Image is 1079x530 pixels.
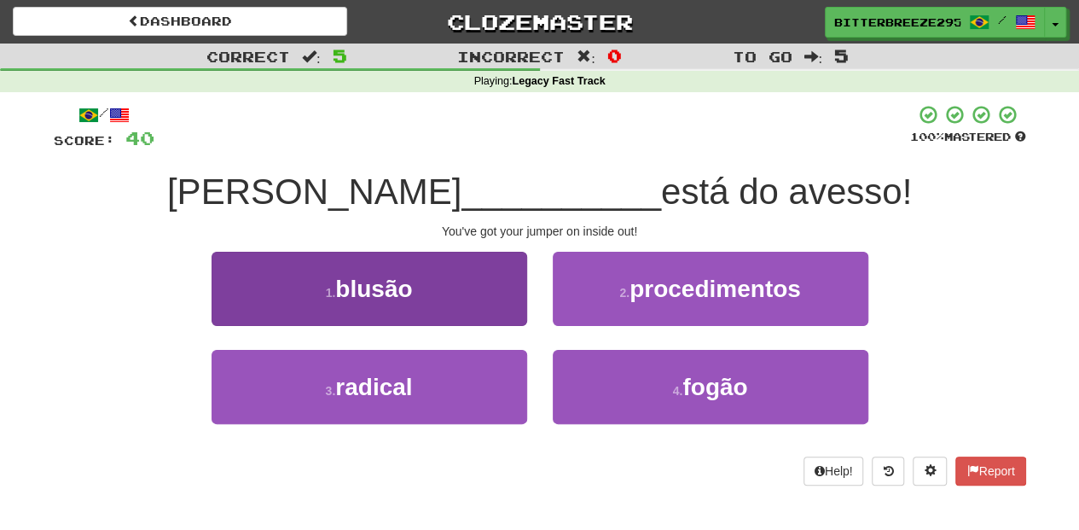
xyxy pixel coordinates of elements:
div: You've got your jumper on inside out! [54,223,1026,240]
span: radical [335,374,412,400]
span: blusão [335,276,412,302]
span: BitterBreeze2956 [834,15,960,30]
span: 40 [125,127,154,149]
button: Help! [803,457,864,486]
button: 3.radical [212,350,527,424]
a: BitterBreeze2956 / [825,7,1045,38]
span: 5 [333,45,347,66]
button: Round history (alt+y) [872,457,904,486]
a: Clozemaster [373,7,707,37]
button: Report [955,457,1025,486]
span: Score: [54,133,115,148]
a: Dashboard [13,7,347,36]
span: : [302,50,321,64]
span: fogão [682,374,747,400]
span: 100 % [910,130,944,143]
span: : [577,50,595,64]
span: está do avesso! [661,172,912,212]
span: / [998,14,1006,26]
span: [PERSON_NAME] [167,172,461,212]
div: Mastered [910,130,1026,145]
span: Incorrect [457,48,565,65]
small: 1 . [326,286,336,300]
span: To go [732,48,792,65]
small: 4 . [673,384,683,398]
button: 1.blusão [212,252,527,326]
button: 2.procedimentos [553,252,868,326]
span: 5 [834,45,849,66]
strong: Legacy Fast Track [512,75,605,87]
button: 4.fogão [553,350,868,424]
span: : [803,50,822,64]
span: __________ [461,172,661,212]
span: Correct [206,48,290,65]
div: / [54,104,154,125]
span: 0 [607,45,622,66]
small: 2 . [619,286,629,300]
span: procedimentos [629,276,801,302]
small: 3 . [326,384,336,398]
